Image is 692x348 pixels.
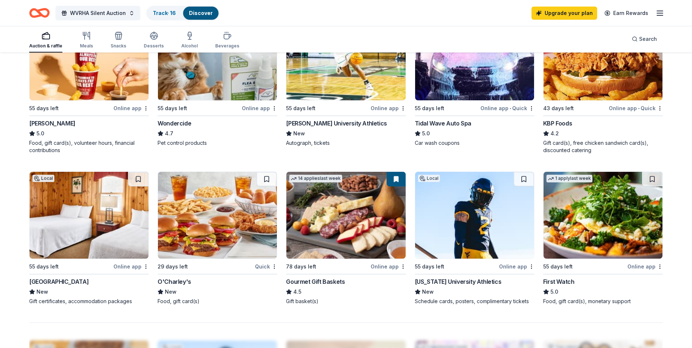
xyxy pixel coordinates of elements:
img: Image for Tidal Wave Auto Spa [415,13,534,100]
span: 5.0 [36,129,44,138]
span: 4.7 [165,129,173,138]
div: Food, gift card(s) [158,298,277,305]
div: Quick [255,262,277,271]
div: Car wash coupons [415,139,534,147]
img: Image for Sheetz [30,13,148,100]
a: Image for Tidal Wave Auto Spa3 applieslast week55 days leftOnline app•QuickTidal Wave Auto Spa5.0... [415,13,534,147]
span: New [165,287,177,296]
div: 14 applies last week [289,175,342,182]
div: Online app [113,262,149,271]
a: Discover [189,10,213,16]
a: Image for O'Charley's29 days leftQuickO'Charley'sNewFood, gift card(s) [158,171,277,305]
div: [PERSON_NAME] [29,119,76,128]
img: Image for Marshall University Athletics [286,13,405,100]
img: Image for O'Charley's [158,172,277,259]
div: Tidal Wave Auto Spa [415,119,471,128]
span: New [422,287,434,296]
button: Alcohol [181,28,198,53]
div: Snacks [111,43,126,49]
div: Gift certificates, accommodation packages [29,298,149,305]
a: Image for Gourmet Gift Baskets14 applieslast week78 days leftOnline appGourmet Gift Baskets4.5Gif... [286,171,406,305]
div: 29 days left [158,262,188,271]
div: 55 days left [543,262,573,271]
div: Online app [242,104,277,113]
a: Upgrade your plan [531,7,597,20]
div: O'Charley's [158,277,191,286]
a: Image for First Watch1 applylast week55 days leftOnline appFirst Watch5.0Food, gift card(s), mone... [543,171,663,305]
div: Online app [499,262,534,271]
button: Auction & raffle [29,28,62,53]
div: Schedule cards, posters, complimentary tickets [415,298,534,305]
a: Track· 16 [153,10,176,16]
button: WVRHA Silent Auction [55,6,140,20]
span: 5.0 [550,287,558,296]
img: Image for KBP Foods [544,13,662,100]
a: Image for Wondercide55 days leftOnline appWondercide4.7Pet control products [158,13,277,147]
span: 4.5 [293,287,301,296]
div: Auction & raffle [29,43,62,49]
span: 4.2 [550,129,559,138]
a: Image for West Virginia University AthleticsLocal55 days leftOnline app[US_STATE] University Athl... [415,171,534,305]
div: 55 days left [158,104,187,113]
div: 1 apply last week [546,175,592,182]
span: New [293,129,305,138]
a: Image for Oglebay Park ResortLocal55 days leftOnline app[GEOGRAPHIC_DATA]NewGift certificates, ac... [29,171,149,305]
span: Search [639,35,657,43]
div: Online app [627,262,663,271]
div: Online app [371,104,406,113]
div: Pet control products [158,139,277,147]
span: • [638,105,639,111]
div: Gift basket(s) [286,298,406,305]
div: Wondercide [158,119,191,128]
div: Online app Quick [609,104,663,113]
img: Image for Gourmet Gift Baskets [286,172,405,259]
button: Search [626,32,663,46]
div: Meals [80,43,93,49]
div: 55 days left [415,104,444,113]
div: First Watch [543,277,575,286]
div: Online app [371,262,406,271]
span: New [36,287,48,296]
img: Image for First Watch [544,172,662,259]
div: 43 days left [543,104,574,113]
a: Image for Sheetz4 applieslast week55 days leftOnline app[PERSON_NAME]5.0Food, gift card(s), volun... [29,13,149,154]
div: Food, gift card(s), monetary support [543,298,663,305]
div: Online app Quick [480,104,534,113]
div: Autograph, tickets [286,139,406,147]
a: Image for KBP Foods10 applieslast week43 days leftOnline app•QuickKBP Foods4.2Gift card(s), free ... [543,13,663,154]
div: Gift card(s), free chicken sandwich card(s), discounted catering [543,139,663,154]
div: 55 days left [286,104,316,113]
div: [GEOGRAPHIC_DATA] [29,277,89,286]
div: Desserts [144,43,164,49]
a: Image for Marshall University AthleticsLocal55 days leftOnline app[PERSON_NAME] University Athlet... [286,13,406,147]
div: Local [32,175,54,182]
div: 55 days left [29,104,59,113]
span: 5.0 [422,129,430,138]
img: Image for West Virginia University Athletics [415,172,534,259]
a: Home [29,4,50,22]
div: [US_STATE] University Athletics [415,277,502,286]
img: Image for Wondercide [158,13,277,100]
div: Beverages [215,43,239,49]
button: Track· 16Discover [146,6,219,20]
span: • [510,105,511,111]
img: Image for Oglebay Park Resort [30,172,148,259]
div: [PERSON_NAME] University Athletics [286,119,387,128]
div: 55 days left [29,262,59,271]
button: Meals [80,28,93,53]
div: Online app [113,104,149,113]
div: Alcohol [181,43,198,49]
a: Earn Rewards [600,7,653,20]
div: 78 days left [286,262,316,271]
span: WVRHA Silent Auction [70,9,126,18]
button: Snacks [111,28,126,53]
div: Gourmet Gift Baskets [286,277,345,286]
div: Food, gift card(s), volunteer hours, financial contributions [29,139,149,154]
button: Beverages [215,28,239,53]
div: KBP Foods [543,119,572,128]
div: 55 days left [415,262,444,271]
button: Desserts [144,28,164,53]
div: Local [418,175,440,182]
